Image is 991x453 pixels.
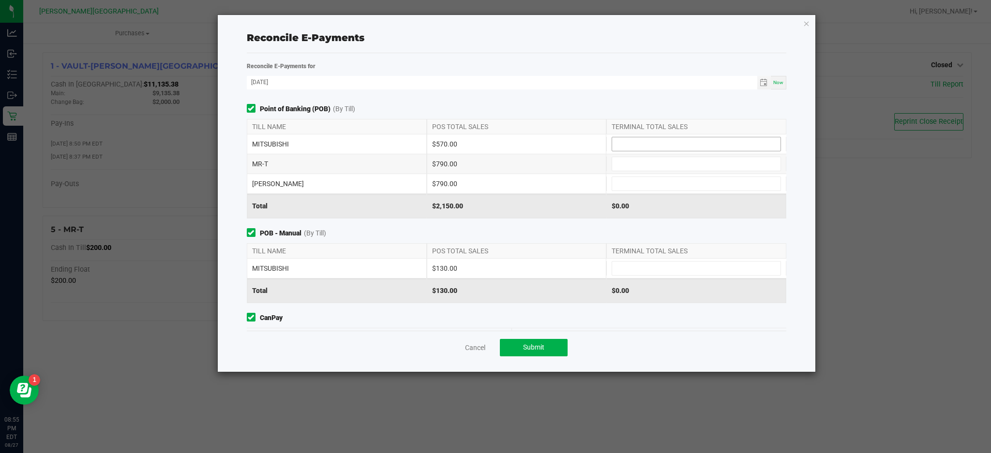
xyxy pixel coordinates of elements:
[247,244,427,258] div: TILL NAME
[427,154,607,174] div: $790.00
[260,313,283,323] strong: CanPay
[606,278,786,303] div: $0.00
[247,194,427,218] div: Total
[523,343,544,351] span: Submit
[260,104,330,114] strong: Point of Banking (POB)
[606,119,786,134] div: TERMINAL TOTAL SALES
[427,194,607,218] div: $2,150.00
[247,228,260,238] form-toggle: Include in reconciliation
[247,76,757,88] input: Date
[247,104,260,114] form-toggle: Include in reconciliation
[29,374,40,386] iframe: Resource center unread badge
[247,278,427,303] div: Total
[247,313,260,323] form-toggle: Include in reconciliation
[260,228,301,238] strong: POB - Manual
[247,134,427,154] div: MITSUBISHI
[427,259,607,278] div: $130.00
[417,328,502,358] div: $817.90
[427,134,607,154] div: $570.00
[333,104,355,114] span: (By Till)
[427,278,607,303] div: $130.00
[427,174,607,193] div: $790.00
[247,154,427,174] div: MR-T
[247,63,315,70] strong: Reconcile E-Payments for
[465,343,485,352] a: Cancel
[247,119,427,134] div: TILL NAME
[247,174,427,193] div: [PERSON_NAME]
[773,80,783,85] span: Now
[10,376,39,405] iframe: Resource center
[427,119,607,134] div: POS TOTAL SALES
[606,244,786,258] div: TERMINAL TOTAL SALES
[304,228,326,238] span: (By Till)
[500,339,568,356] button: Submit
[247,259,427,278] div: MITSUBISHI
[757,76,771,89] span: Toggle calendar
[427,244,607,258] div: POS TOTAL SALES
[606,194,786,218] div: $0.00
[247,30,787,45] div: Reconcile E-Payments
